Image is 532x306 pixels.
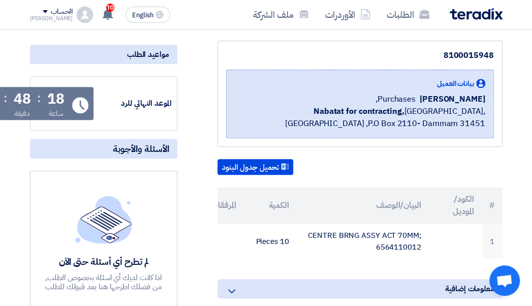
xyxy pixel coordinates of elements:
td: 1 [482,224,503,259]
div: الحساب [51,8,73,16]
th: المرفقات [192,187,244,224]
img: profile_test.png [77,7,93,23]
img: Teradix logo [450,8,503,20]
button: English [126,7,170,23]
div: الموعد النهائي للرد [96,98,172,109]
button: تحميل جدول البنود [217,159,293,175]
div: دقيقة [14,108,30,119]
td: CENTRE BRNG ASSY ACT 70MM; 6564110012 [297,224,429,259]
th: # [482,187,503,224]
div: : [37,89,41,107]
span: [GEOGRAPHIC_DATA], [GEOGRAPHIC_DATA] ,P.O Box 2110- Dammam 31451 [235,105,485,130]
div: 48 [14,92,31,106]
th: الكمية [244,187,297,224]
a: الأوردرات [317,3,379,26]
th: الكود/الموديل [429,187,482,224]
div: 18 [47,92,65,106]
img: empty_state_list.svg [75,196,132,243]
b: Nabatat for contracting, [314,105,404,117]
div: مواعيد الطلب [30,45,177,64]
span: معلومات إضافية [445,283,494,294]
div: اذا كانت لديك أي اسئلة بخصوص الطلب, من فضلك اطرحها هنا بعد قبولك للطلب [45,273,163,291]
span: Purchases, [375,93,416,105]
a: ملف الشركة [245,3,317,26]
span: بيانات العميل [437,78,474,89]
th: البيان/الوصف [297,187,429,224]
div: لم تطرح أي أسئلة حتى الآن [45,256,163,267]
div: : [4,89,7,107]
div: دردشة مفتوحة [489,265,520,296]
span: الأسئلة والأجوبة [113,143,169,155]
td: 10 Pieces [244,224,297,259]
span: English [132,12,153,19]
div: ساعة [49,108,64,119]
span: 10 [106,4,114,12]
span: [PERSON_NAME] [420,93,485,105]
div: 8100015948 [226,49,494,62]
div: [PERSON_NAME] [30,16,73,21]
a: الطلبات [379,3,437,26]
